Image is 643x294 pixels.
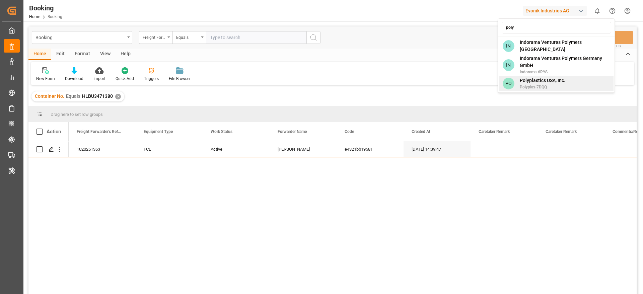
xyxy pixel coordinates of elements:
[520,77,565,84] span: Polyplastics USA, Inc.
[503,40,514,52] span: IN
[520,55,610,69] span: Indorama Ventures Polymers Germany GmbH
[520,69,610,75] span: Indorama-6RYS
[503,59,514,71] span: IN
[520,84,565,90] span: Polyplas-7DQQ
[520,39,610,53] span: Indorama Ventures Polymers [GEOGRAPHIC_DATA]
[503,78,514,89] span: PO
[502,22,611,33] input: Search an account...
